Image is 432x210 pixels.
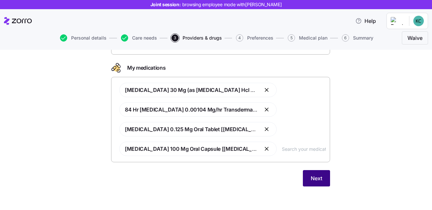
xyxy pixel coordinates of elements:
span: Medical plan [299,36,327,40]
span: 5 [288,34,295,42]
svg: Drugs [111,62,122,73]
span: Care needs [132,36,157,40]
span: [MEDICAL_DATA] 0.125 Mg Oral Tablet [[MEDICAL_DATA]] [125,126,269,132]
span: browsing employee mode with [PERSON_NAME] [182,1,282,8]
span: Waive [407,34,422,42]
span: Help [355,17,376,25]
span: Summary [353,36,373,40]
img: Employer logo [391,17,404,25]
span: Providers & drugs [183,36,222,40]
span: 84 Hr [MEDICAL_DATA] 0.00104 Mg/hr Transdermal System [125,106,273,113]
a: Care needs [120,34,157,42]
button: 5Medical plan [288,34,327,42]
span: 6 [342,34,349,42]
img: c1121e28a5c8381fe0dc3f30f92732fc [413,16,424,26]
span: My medications [127,64,166,72]
button: 6Summary [342,34,373,42]
span: Next [311,174,322,182]
span: [MEDICAL_DATA] 30 Mg (as [MEDICAL_DATA] Hcl 33.7 Mg) Delayed Release Oral Capsule [125,87,345,93]
span: Personal details [71,36,107,40]
button: 3Providers & drugs [171,34,222,42]
span: 3 [171,34,179,42]
span: [MEDICAL_DATA] 100 Mg Oral Capsule [[MEDICAL_DATA]] [125,146,270,152]
span: 4 [236,34,243,42]
button: Personal details [60,34,107,42]
button: Waive [402,31,428,44]
button: Care needs [121,34,157,42]
button: Help [350,14,381,27]
button: Next [303,170,330,186]
a: Personal details [59,34,107,42]
input: Search your medications [282,145,326,152]
span: Joint session: [150,1,282,8]
a: 3Providers & drugs [170,34,222,42]
button: 4Preferences [236,34,273,42]
span: Preferences [247,36,273,40]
